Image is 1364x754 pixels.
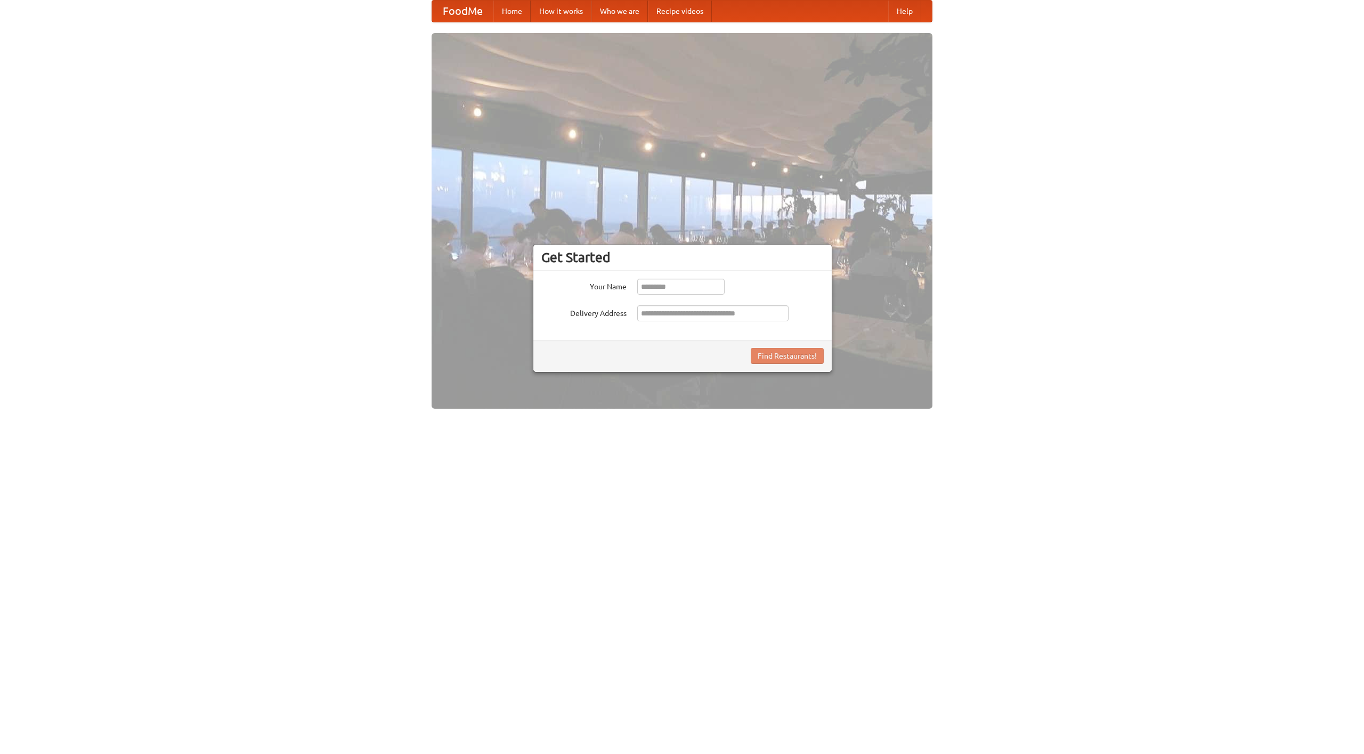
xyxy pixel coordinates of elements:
a: Help [888,1,921,22]
label: Delivery Address [541,305,627,319]
a: How it works [531,1,591,22]
h3: Get Started [541,249,824,265]
a: Who we are [591,1,648,22]
a: Home [493,1,531,22]
a: FoodMe [432,1,493,22]
a: Recipe videos [648,1,712,22]
button: Find Restaurants! [751,348,824,364]
label: Your Name [541,279,627,292]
